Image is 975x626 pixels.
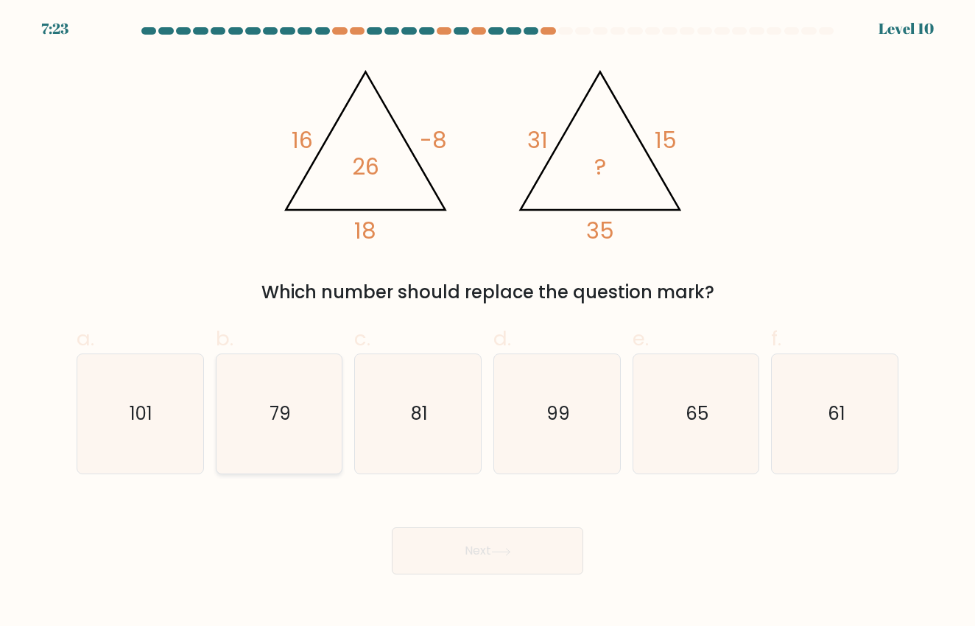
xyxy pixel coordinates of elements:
[420,124,447,156] tspan: -8
[352,152,379,183] tspan: 26
[392,527,583,574] button: Next
[633,324,649,353] span: e.
[85,279,890,306] div: Which number should replace the question mark?
[270,402,291,426] text: 79
[771,324,781,353] span: f.
[879,18,934,40] div: Level 10
[130,402,152,426] text: 101
[292,124,313,156] tspan: 16
[827,402,845,426] text: 61
[354,324,370,353] span: c.
[586,215,614,247] tspan: 35
[655,124,677,156] tspan: 15
[686,402,708,426] text: 65
[41,18,68,40] div: 7:23
[411,402,428,426] text: 81
[77,324,94,353] span: a.
[354,215,376,247] tspan: 18
[546,402,570,426] text: 99
[493,324,511,353] span: d.
[527,124,548,156] tspan: 31
[216,324,233,353] span: b.
[594,152,606,183] tspan: ?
